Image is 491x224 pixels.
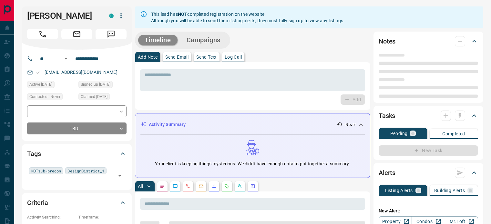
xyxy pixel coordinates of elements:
div: Criteria [27,195,127,210]
p: Send Text [196,55,217,59]
svg: Lead Browsing Activity [173,184,178,189]
div: This lead has completed registration on the website. Although you will be able to send them listi... [151,8,343,26]
div: Notes [379,34,478,49]
span: Signed up [DATE] [81,81,110,88]
p: Timeframe: [78,214,127,220]
strong: NOT [178,12,187,17]
svg: Requests [224,184,230,189]
p: Pending [390,131,408,136]
svg: Email Valid [36,70,40,75]
svg: Emails [199,184,204,189]
h2: Notes [379,36,395,46]
p: Listing Alerts [385,188,413,193]
span: Message [96,29,127,39]
p: Actively Searching: [27,214,75,220]
div: Activity Summary- Never [140,119,365,131]
p: Completed [442,131,465,136]
p: - Never [343,122,356,128]
h1: [PERSON_NAME] [27,11,99,21]
span: Call [27,29,58,39]
div: Sun May 08 2022 [78,81,127,90]
svg: Agent Actions [250,184,255,189]
div: Alerts [379,165,478,180]
p: Log Call [225,55,242,59]
div: Sun May 08 2022 [78,93,127,102]
p: Building Alerts [434,188,465,193]
p: Activity Summary [149,121,186,128]
h2: Criteria [27,198,48,208]
p: Your client is keeping things mysterious! We didn't have enough data to put together a summary. [155,161,350,167]
p: Send Email [165,55,189,59]
div: Tasks [379,108,478,123]
svg: Listing Alerts [211,184,217,189]
svg: Opportunities [237,184,242,189]
p: All [138,184,143,189]
span: Active [DATE] [29,81,52,88]
button: Open [115,171,124,180]
span: NOTsub-precon [31,168,61,174]
svg: Calls [186,184,191,189]
span: Claimed [DATE] [81,93,107,100]
svg: Notes [160,184,165,189]
h2: Tags [27,149,41,159]
button: Open [62,55,70,63]
span: DesignDistrict_1 [67,168,104,174]
p: New Alert: [379,208,478,214]
a: [EMAIL_ADDRESS][DOMAIN_NAME] [45,70,118,75]
span: Contacted - Never [29,93,60,100]
div: TBD [27,122,127,134]
button: Campaigns [180,35,227,45]
h2: Tasks [379,111,395,121]
h2: Alerts [379,168,395,178]
button: Timeline [138,35,178,45]
div: condos.ca [109,14,114,18]
span: Email [61,29,92,39]
p: Add Note [138,55,158,59]
div: Tags [27,146,127,161]
div: Sun May 08 2022 [27,81,75,90]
